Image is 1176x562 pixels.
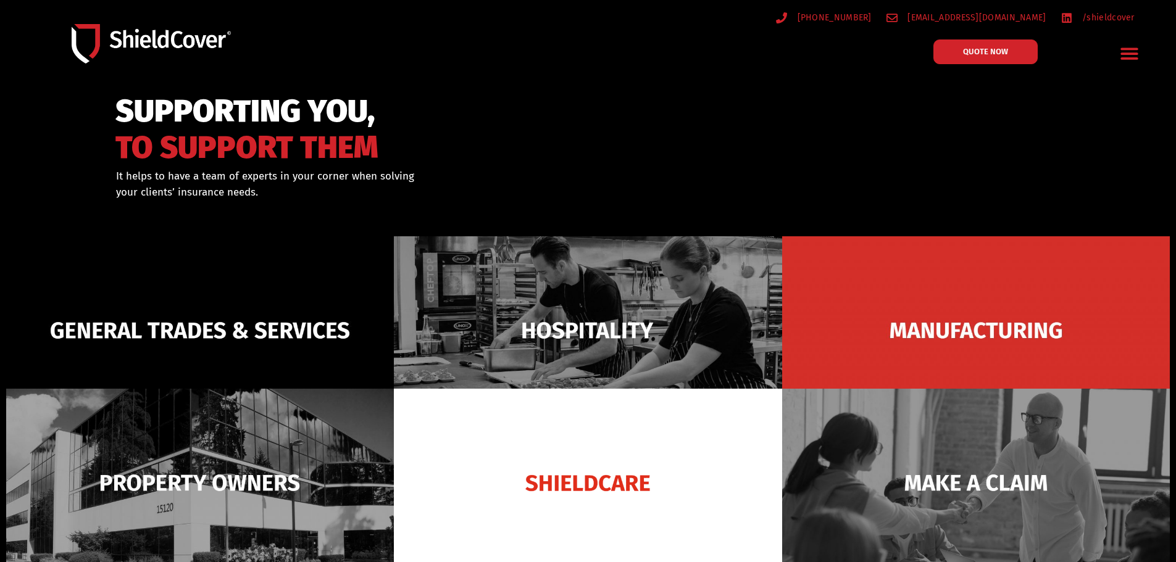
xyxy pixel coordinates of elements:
a: /shieldcover [1061,10,1135,25]
img: Shield-Cover-Underwriting-Australia-logo-full [72,24,231,63]
span: SUPPORTING YOU, [115,99,378,124]
div: Menu Toggle [1116,39,1145,68]
a: [EMAIL_ADDRESS][DOMAIN_NAME] [886,10,1046,25]
span: /shieldcover [1079,10,1135,25]
a: QUOTE NOW [933,39,1038,64]
span: [EMAIL_ADDRESS][DOMAIN_NAME] [904,10,1046,25]
p: your clients’ insurance needs. [116,184,651,200]
div: It helps to have a team of experts in your corner when solving [116,168,651,200]
a: [PHONE_NUMBER] [776,10,872,25]
span: [PHONE_NUMBER] [794,10,872,25]
span: QUOTE NOW [963,48,1008,56]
